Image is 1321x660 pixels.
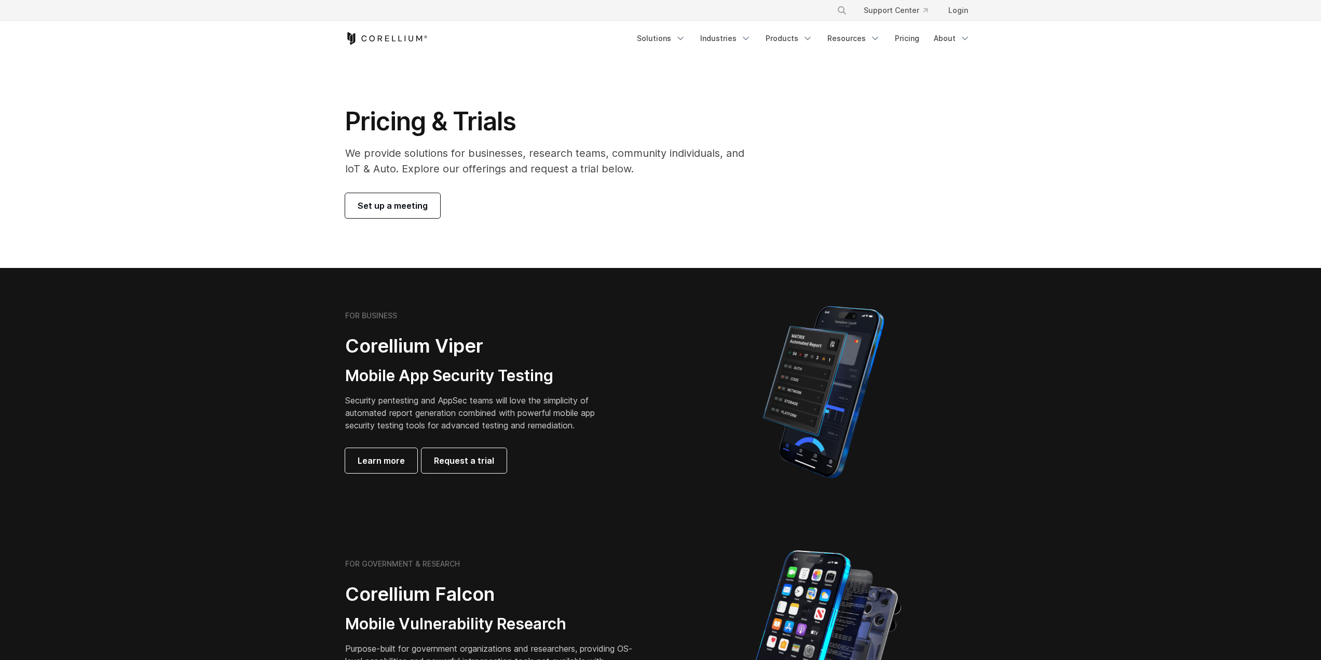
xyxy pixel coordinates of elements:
a: Resources [821,29,887,48]
a: Industries [694,29,757,48]
h6: FOR BUSINESS [345,311,397,320]
p: Security pentesting and AppSec teams will love the simplicity of automated report generation comb... [345,394,611,432]
h3: Mobile App Security Testing [345,366,611,386]
h3: Mobile Vulnerability Research [345,614,636,634]
span: Set up a meeting [358,199,428,212]
div: Navigation Menu [631,29,976,48]
span: Request a trial [434,454,494,467]
a: Request a trial [421,448,507,473]
button: Search [833,1,851,20]
img: Corellium MATRIX automated report on iPhone showing app vulnerability test results across securit... [745,301,902,483]
h1: Pricing & Trials [345,106,759,137]
a: Solutions [631,29,692,48]
a: Learn more [345,448,417,473]
h6: FOR GOVERNMENT & RESEARCH [345,559,460,569]
h2: Corellium Viper [345,334,611,358]
a: Support Center [855,1,936,20]
span: Learn more [358,454,405,467]
a: Pricing [889,29,925,48]
a: Products [759,29,819,48]
a: Login [940,1,976,20]
h2: Corellium Falcon [345,583,636,606]
a: About [928,29,976,48]
p: We provide solutions for businesses, research teams, community individuals, and IoT & Auto. Explo... [345,145,759,177]
a: Set up a meeting [345,193,440,218]
div: Navigation Menu [824,1,976,20]
a: Corellium Home [345,32,428,45]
